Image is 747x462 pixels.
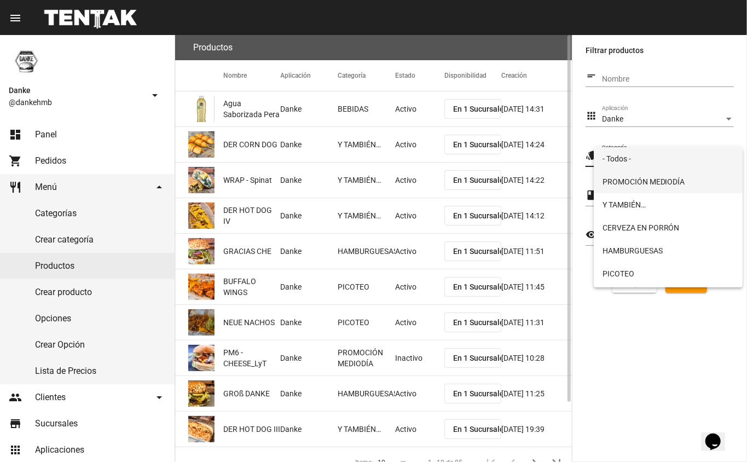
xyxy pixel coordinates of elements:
[603,147,734,170] span: - Todos -
[603,239,734,262] span: HAMBURGUESAS
[603,170,734,193] span: PROMOCIÓN MEDIODÍA
[701,418,736,451] iframe: chat widget
[603,216,734,239] span: CERVEZA EN PORRÓN
[603,285,734,308] span: CERVEZA EN LATA
[603,193,734,216] span: Y TAMBIÉN…
[603,262,734,285] span: PICOTEO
